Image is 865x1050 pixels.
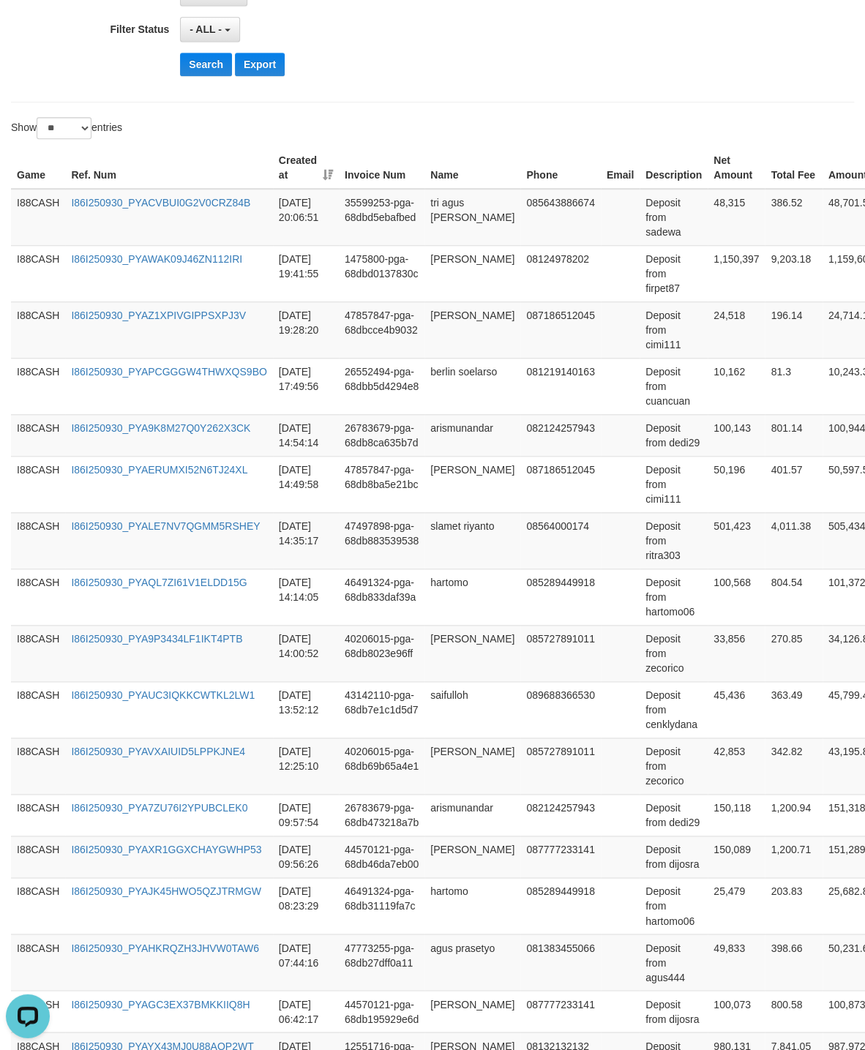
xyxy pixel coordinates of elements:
[640,569,708,626] td: Deposit from hartomo06
[11,795,65,836] td: I88CASH
[708,148,765,190] th: Net Amount
[339,626,424,682] td: 40206015-pga-68db8023e96ff
[520,682,600,738] td: 089688366530
[708,836,765,878] td: 150,089
[273,878,339,934] td: [DATE] 08:23:29
[273,457,339,513] td: [DATE] 14:49:58
[708,934,765,991] td: 49,833
[708,626,765,682] td: 33,856
[424,626,520,682] td: [PERSON_NAME]
[273,148,339,190] th: Created at: activate to sort column ascending
[520,878,600,934] td: 085289449918
[520,359,600,415] td: 081219140163
[71,844,261,856] a: I86I250930_PYAXR1GGXCHAYGWHP53
[11,246,65,302] td: I88CASH
[640,457,708,513] td: Deposit from cimi111
[339,569,424,626] td: 46491324-pga-68db833daf39a
[424,682,520,738] td: saifulloh
[11,359,65,415] td: I88CASH
[424,513,520,569] td: slamet riyanto
[339,148,424,190] th: Invoice Num
[180,53,232,77] button: Search
[424,457,520,513] td: [PERSON_NAME]
[11,738,65,795] td: I88CASH
[640,836,708,878] td: Deposit from dijosra
[339,246,424,302] td: 1475800-pga-68dbd0137830c
[640,682,708,738] td: Deposit from cenklydana
[180,18,239,42] button: - ALL -
[339,513,424,569] td: 47497898-pga-68db883539538
[424,415,520,457] td: arismunandar
[11,118,122,140] label: Show entries
[273,415,339,457] td: [DATE] 14:54:14
[708,457,765,513] td: 50,196
[339,359,424,415] td: 26552494-pga-68dbb5d4294e8
[520,302,600,359] td: 087186512045
[71,577,247,589] a: I86I250930_PYAQL7ZI61V1ELDD15G
[71,465,247,476] a: I86I250930_PYAERUMXI52N6TJ24XL
[339,415,424,457] td: 26783679-pga-68db8ca635b7d
[71,254,242,266] a: I86I250930_PYAWAK09J46ZN112IRI
[424,359,520,415] td: berlin soelarso
[71,942,259,954] a: I86I250930_PYAHKRQZH3JHVW0TAW6
[339,836,424,878] td: 44570121-pga-68db46da7eb00
[520,934,600,991] td: 081383455066
[339,682,424,738] td: 43142110-pga-68db7e1c1d5d7
[708,359,765,415] td: 10,162
[11,934,65,991] td: I88CASH
[273,302,339,359] td: [DATE] 19:28:20
[11,457,65,513] td: I88CASH
[765,359,822,415] td: 81.3
[273,836,339,878] td: [DATE] 09:56:26
[273,682,339,738] td: [DATE] 13:52:12
[71,198,250,209] a: I86I250930_PYACVBUI0G2V0CRZ84B
[765,302,822,359] td: 196.14
[520,246,600,302] td: 08124978202
[11,190,65,247] td: I88CASH
[273,513,339,569] td: [DATE] 14:35:17
[765,682,822,738] td: 363.49
[424,795,520,836] td: arismunandar
[235,53,285,77] button: Export
[424,148,520,190] th: Name
[520,415,600,457] td: 082124257943
[640,991,708,1032] td: Deposit from dijosra
[520,738,600,795] td: 085727891011
[520,991,600,1032] td: 087777233141
[765,190,822,247] td: 386.52
[520,457,600,513] td: 087186512045
[71,423,250,435] a: I86I250930_PYA9K8M27Q0Y262X3CK
[339,302,424,359] td: 47857847-pga-68dbcce4b9032
[640,795,708,836] td: Deposit from dedi29
[708,415,765,457] td: 100,143
[11,878,65,934] td: I88CASH
[273,246,339,302] td: [DATE] 19:41:55
[520,626,600,682] td: 085727891011
[273,738,339,795] td: [DATE] 12:25:10
[273,991,339,1032] td: [DATE] 06:42:17
[424,190,520,247] td: tri agus [PERSON_NAME]
[339,190,424,247] td: 35599253-pga-68dbd5ebafbed
[71,746,245,758] a: I86I250930_PYAVXAIUID5LPPKJNE4
[765,148,822,190] th: Total Fee
[424,878,520,934] td: hartomo
[273,626,339,682] td: [DATE] 14:00:52
[273,190,339,247] td: [DATE] 20:06:51
[520,513,600,569] td: 08564000174
[37,118,91,140] select: Showentries
[339,934,424,991] td: 47773255-pga-68db27dff0a11
[424,302,520,359] td: [PERSON_NAME]
[424,738,520,795] td: [PERSON_NAME]
[273,569,339,626] td: [DATE] 14:14:05
[765,513,822,569] td: 4,011.38
[11,148,65,190] th: Game
[708,795,765,836] td: 150,118
[339,795,424,836] td: 26783679-pga-68db473218a7b
[71,310,246,322] a: I86I250930_PYAZ1XPIVGIPPSXPJ3V
[424,569,520,626] td: hartomo
[11,415,65,457] td: I88CASH
[339,738,424,795] td: 40206015-pga-68db69b65a4e1
[765,795,822,836] td: 1,200.94
[339,457,424,513] td: 47857847-pga-68db8ba5e21bc
[640,934,708,991] td: Deposit from agus444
